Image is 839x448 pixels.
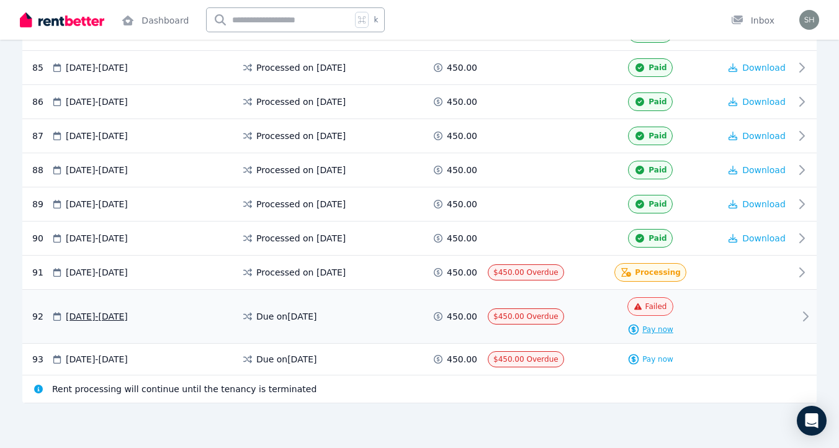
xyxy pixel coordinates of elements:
[66,61,128,74] span: [DATE] - [DATE]
[66,96,128,108] span: [DATE] - [DATE]
[648,97,666,107] span: Paid
[256,232,346,244] span: Processed on [DATE]
[32,195,51,213] div: 89
[66,164,128,176] span: [DATE] - [DATE]
[742,233,786,243] span: Download
[256,96,346,108] span: Processed on [DATE]
[742,199,786,209] span: Download
[447,353,477,365] span: 450.00
[729,232,786,244] button: Download
[635,267,681,277] span: Processing
[447,130,477,142] span: 450.00
[66,353,128,365] span: [DATE] - [DATE]
[742,63,786,73] span: Download
[256,130,346,142] span: Processed on [DATE]
[742,97,786,107] span: Download
[32,58,51,77] div: 85
[447,96,477,108] span: 450.00
[447,61,477,74] span: 450.00
[648,233,666,243] span: Paid
[797,406,827,436] div: Open Intercom Messenger
[256,353,317,365] span: Due on [DATE]
[731,14,774,27] div: Inbox
[493,355,559,364] span: $450.00 Overdue
[32,297,51,336] div: 92
[742,131,786,141] span: Download
[66,310,128,323] span: [DATE] - [DATE]
[447,310,477,323] span: 450.00
[256,266,346,279] span: Processed on [DATE]
[32,161,51,179] div: 88
[729,164,786,176] button: Download
[493,268,559,277] span: $450.00 Overdue
[799,10,819,30] img: Shamiel Naidoo
[32,229,51,248] div: 90
[648,199,666,209] span: Paid
[32,351,51,367] div: 93
[742,165,786,175] span: Download
[256,198,346,210] span: Processed on [DATE]
[642,325,673,334] span: Pay now
[729,96,786,108] button: Download
[642,354,673,364] span: Pay now
[256,61,346,74] span: Processed on [DATE]
[20,11,104,29] img: RentBetter
[493,312,559,321] span: $450.00 Overdue
[256,164,346,176] span: Processed on [DATE]
[729,61,786,74] button: Download
[374,15,378,25] span: k
[66,232,128,244] span: [DATE] - [DATE]
[447,164,477,176] span: 450.00
[648,131,666,141] span: Paid
[447,266,477,279] span: 450.00
[648,165,666,175] span: Paid
[729,198,786,210] button: Download
[256,310,317,323] span: Due on [DATE]
[32,92,51,111] div: 86
[66,130,128,142] span: [DATE] - [DATE]
[447,232,477,244] span: 450.00
[729,130,786,142] button: Download
[66,198,128,210] span: [DATE] - [DATE]
[66,266,128,279] span: [DATE] - [DATE]
[52,383,316,395] span: Rent processing will continue until the tenancy is terminated
[645,302,667,311] span: Failed
[447,198,477,210] span: 450.00
[32,127,51,145] div: 87
[32,263,51,282] div: 91
[648,63,666,73] span: Paid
